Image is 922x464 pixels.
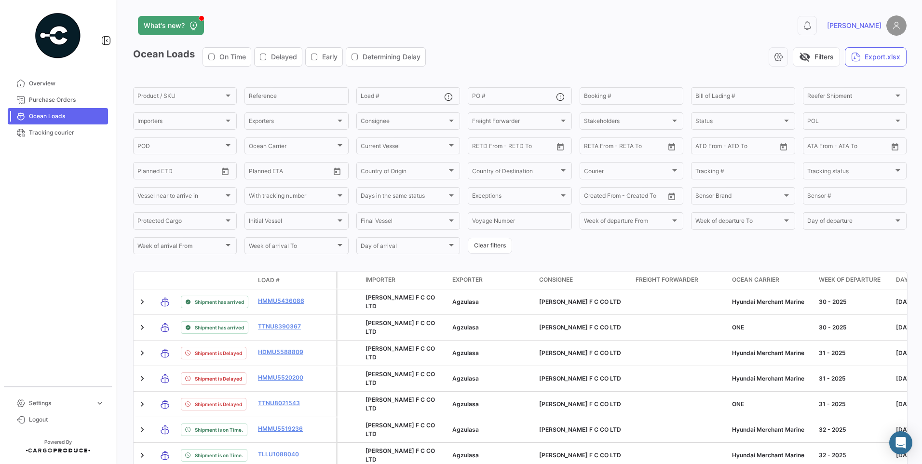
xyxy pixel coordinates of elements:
[137,244,224,251] span: Week of arrival From
[539,349,621,356] span: SEUNG JIN F C CO LTD
[137,374,147,383] a: Expand/Collapse Row
[361,119,447,126] span: Consignee
[468,238,512,254] button: Clear filters
[258,297,308,305] a: HMMU5436086
[8,75,108,92] a: Overview
[249,219,335,226] span: Initial Vessel
[604,144,643,151] input: To
[137,297,147,307] a: Expand/Collapse Row
[889,431,912,454] div: Abrir Intercom Messenger
[137,219,224,226] span: Protected Cargo
[258,348,308,356] a: HDMU5588809
[819,298,888,306] div: 30 - 2025
[539,426,621,433] span: SEUNG JIN F C CO LTD
[807,94,894,101] span: Reefer Shipment
[29,96,104,104] span: Purchase Orders
[29,128,104,137] span: Tracking courier
[249,169,262,176] input: From
[366,422,435,437] span: SEUNG JIN F C CO LTD
[452,298,479,305] span: Agzulasa
[137,169,151,176] input: From
[366,294,435,310] span: SEUNG JIN F C CO LTD
[793,47,840,67] button: visibility_offFilters
[452,375,479,382] span: Agzulasa
[845,47,907,67] button: Export.xlsx
[195,298,244,306] span: Shipment has arrived
[819,323,888,332] div: 30 - 2025
[472,194,558,201] span: Exceptions
[819,400,888,409] div: 31 - 2025
[137,348,147,358] a: Expand/Collapse Row
[133,47,429,67] h3: Ocean Loads
[338,272,362,289] datatable-header-cell: Protected Cargo
[366,370,435,386] span: SEUNG JIN F C CO LTD
[8,108,108,124] a: Ocean Loads
[29,112,104,121] span: Ocean Loads
[732,451,804,459] span: Hyundai Merchant Marine
[153,276,177,284] datatable-header-cell: Transport mode
[366,275,395,284] span: Importer
[807,219,894,226] span: Day of departure
[137,144,224,151] span: POD
[254,272,312,288] datatable-header-cell: Load #
[8,92,108,108] a: Purchase Orders
[258,276,280,285] span: Load #
[886,15,907,36] img: placeholder-user.png
[539,275,573,284] span: Consignee
[144,21,185,30] span: What's new?
[732,324,744,331] span: ONE
[807,144,833,151] input: ATA From
[34,12,82,60] img: powered-by.png
[819,451,888,460] div: 32 - 2025
[452,324,479,331] span: Agzulasa
[312,276,336,284] datatable-header-cell: Policy
[819,275,881,284] span: Week of departure
[361,219,447,226] span: Final Vessel
[584,219,670,226] span: Week of departure From
[539,324,621,331] span: SEUNG JIN F C CO LTD
[346,48,425,66] button: Determining Delay
[539,451,621,459] span: SEUNG JIN F C CO LTD
[732,298,804,305] span: Hyundai Merchant Marine
[815,272,892,289] datatable-header-cell: Week of departure
[452,275,483,284] span: Exporter
[366,396,435,412] span: SEUNG JIN F C CO LTD
[732,426,804,433] span: Hyundai Merchant Marine
[535,272,632,289] datatable-header-cell: Consignee
[363,52,420,62] span: Determining Delay
[138,16,204,35] button: What's new?
[95,399,104,408] span: expand_more
[584,144,597,151] input: From
[361,144,447,151] span: Current Vessel
[819,349,888,357] div: 31 - 2025
[249,119,335,126] span: Exporters
[366,345,435,361] span: SEUNG JIN F C CO LTD
[539,400,621,408] span: SEUNG JIN F C CO LTD
[258,373,308,382] a: HMMU5520200
[366,319,435,335] span: SEUNG JIN F C CO LTD
[322,52,338,62] span: Early
[258,450,308,459] a: TLLU1088040
[249,144,335,151] span: Ocean Carrier
[361,169,447,176] span: Country of Origin
[203,48,251,66] button: On Time
[137,399,147,409] a: Expand/Collapse Row
[888,139,902,154] button: Open calendar
[249,244,335,251] span: Week of arrival To
[366,447,435,463] span: SEUNG JIN F C CO LTD
[195,324,244,331] span: Shipment has arrived
[29,399,92,408] span: Settings
[249,194,335,201] span: With tracking number
[177,276,254,284] datatable-header-cell: Shipment Status
[776,139,791,154] button: Open calendar
[472,119,558,126] span: Freight Forwarder
[269,169,308,176] input: To
[664,139,679,154] button: Open calendar
[195,375,242,382] span: Shipment is Delayed
[626,194,664,201] input: Created To
[362,272,448,289] datatable-header-cell: Importer
[448,272,535,289] datatable-header-cell: Exporter
[472,169,558,176] span: Country of Destination
[819,425,888,434] div: 32 - 2025
[361,194,447,201] span: Days in the same status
